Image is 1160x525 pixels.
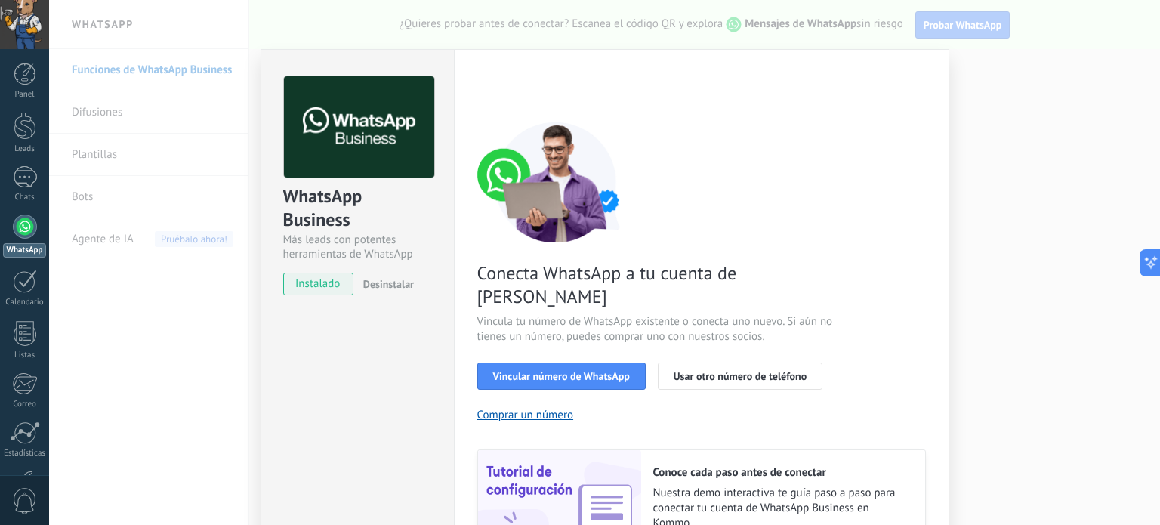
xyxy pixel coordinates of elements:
img: logo_main.png [284,76,434,178]
span: Usar otro número de teléfono [674,371,807,381]
button: Usar otro número de teléfono [658,363,822,390]
span: Vincula tu número de WhatsApp existente o conecta uno nuevo. Si aún no tienes un número, puedes c... [477,314,837,344]
div: WhatsApp Business [283,184,432,233]
img: connect number [477,122,636,242]
span: Conecta WhatsApp a tu cuenta de [PERSON_NAME] [477,261,837,308]
h2: Conoce cada paso antes de conectar [653,465,910,480]
span: instalado [284,273,353,295]
div: Listas [3,351,47,360]
div: WhatsApp [3,243,46,258]
button: Vincular número de WhatsApp [477,363,646,390]
button: Comprar un número [477,408,574,422]
span: Desinstalar [363,277,414,291]
div: Estadísticas [3,449,47,459]
div: Calendario [3,298,47,307]
div: Correo [3,400,47,409]
span: Vincular número de WhatsApp [493,371,630,381]
div: Más leads con potentes herramientas de WhatsApp [283,233,432,261]
div: Panel [3,90,47,100]
button: Desinstalar [357,273,414,295]
div: Chats [3,193,47,202]
div: Leads [3,144,47,154]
